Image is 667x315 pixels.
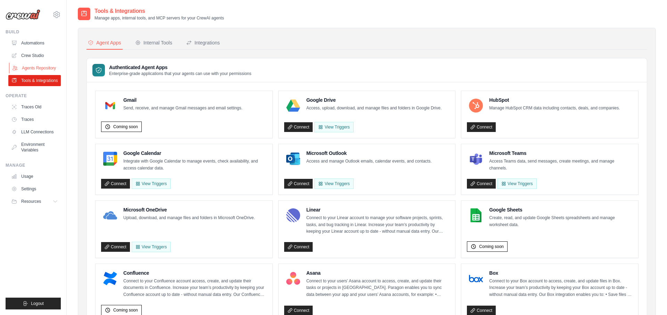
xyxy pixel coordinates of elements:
[286,99,300,113] img: Google Drive Logo
[8,114,61,125] a: Traces
[306,270,450,276] h4: Asana
[8,38,61,49] a: Automations
[489,215,633,228] p: Create, read, and update Google Sheets spreadsheets and manage worksheet data.
[6,9,40,20] img: Logo
[314,179,353,189] : View Triggers
[8,171,61,182] a: Usage
[123,278,267,298] p: Connect to your Confluence account access, create, and update their documents in Confluence. Incr...
[467,179,496,189] a: Connect
[132,179,171,189] button: View Triggers
[306,150,432,157] h4: Microsoft Outlook
[101,242,130,252] a: Connect
[6,93,61,99] div: Operate
[132,242,171,252] : View Triggers
[306,215,450,235] p: Connect to your Linear account to manage your software projects, sprints, tasks, and bug tracking...
[113,307,138,313] span: Coming soon
[134,36,174,50] button: Internal Tools
[103,208,117,222] img: Microsoft OneDrive Logo
[186,39,220,46] div: Integrations
[94,15,224,21] p: Manage apps, internal tools, and MCP servers for your CrewAI agents
[306,206,450,213] h4: Linear
[286,152,300,166] img: Microsoft Outlook Logo
[284,242,313,252] a: Connect
[489,105,620,112] p: Manage HubSpot CRM data including contacts, deals, and companies.
[21,199,41,204] span: Resources
[8,75,61,86] a: Tools & Integrations
[479,244,504,249] span: Coming soon
[109,71,252,76] p: Enterprise-grade applications that your agents can use with your permissions
[103,152,117,166] img: Google Calendar Logo
[113,124,138,130] span: Coming soon
[467,122,496,132] a: Connect
[469,208,483,222] img: Google Sheets Logo
[123,150,267,157] h4: Google Calendar
[185,36,221,50] button: Integrations
[469,272,483,285] img: Box Logo
[286,272,300,285] img: Asana Logo
[306,158,432,165] p: Access and manage Outlook emails, calendar events, and contacts.
[6,163,61,168] div: Manage
[8,183,61,194] a: Settings
[8,101,61,113] a: Traces Old
[8,50,61,61] a: Crew Studio
[8,139,61,156] a: Environment Variables
[123,158,267,172] p: Integrate with Google Calendar to manage events, check availability, and access calendar data.
[314,122,353,132] : View Triggers
[123,97,242,103] h4: Gmail
[103,99,117,113] img: Gmail Logo
[284,179,313,189] a: Connect
[101,179,130,189] a: Connect
[109,64,252,71] h3: Authenticated Agent Apps
[88,39,121,46] div: Agent Apps
[8,126,61,138] a: LLM Connections
[489,150,633,157] h4: Microsoft Teams
[306,278,450,298] p: Connect to your users’ Asana account to access, create, and update their tasks or projects in [GE...
[497,179,536,189] : View Triggers
[306,97,442,103] h4: Google Drive
[469,152,483,166] img: Microsoft Teams Logo
[8,196,61,207] button: Resources
[123,105,242,112] p: Send, receive, and manage Gmail messages and email settings.
[123,215,255,222] p: Upload, download, and manage files and folders in Microsoft OneDrive.
[306,105,442,112] p: Access, upload, download, and manage files and folders in Google Drive.
[489,206,633,213] h4: Google Sheets
[103,272,117,285] img: Confluence Logo
[31,301,44,306] span: Logout
[123,270,267,276] h4: Confluence
[123,206,255,213] h4: Microsoft OneDrive
[135,39,172,46] div: Internal Tools
[6,29,61,35] div: Build
[94,7,224,15] h2: Tools & Integrations
[6,298,61,309] button: Logout
[489,97,620,103] h4: HubSpot
[469,99,483,113] img: HubSpot Logo
[286,208,300,222] img: Linear Logo
[9,63,61,74] a: Agents Repository
[284,122,313,132] a: Connect
[489,270,633,276] h4: Box
[489,158,633,172] p: Access Teams data, send messages, create meetings, and manage channels.
[87,36,123,50] button: Agent Apps
[489,278,633,298] p: Connect to your Box account to access, create, and update files in Box. Increase your team’s prod...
